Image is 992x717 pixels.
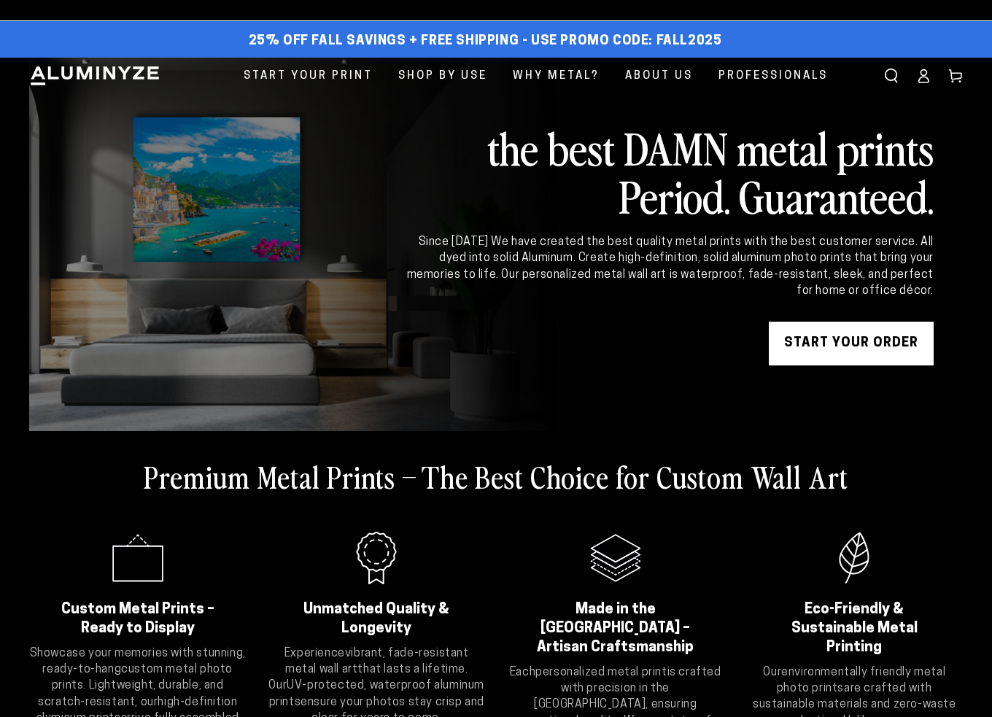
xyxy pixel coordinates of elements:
[875,60,907,92] summary: Search our site
[244,66,373,86] span: Start Your Print
[249,34,722,50] span: 25% off FALL Savings + Free Shipping - Use Promo Code: FALL2025
[47,600,228,638] h2: Custom Metal Prints – Ready to Display
[398,66,487,86] span: Shop By Use
[777,667,945,694] strong: environmentally friendly metal photo prints
[387,58,498,95] a: Shop By Use
[708,58,839,95] a: Professionals
[29,65,160,87] img: Aluminyze
[144,457,848,495] h2: Premium Metal Prints – The Best Choice for Custom Wall Art
[535,667,667,678] strong: personalized metal print
[513,66,600,86] span: Why Metal?
[614,58,704,95] a: About Us
[718,66,828,86] span: Professionals
[769,322,934,365] a: START YOUR Order
[764,600,945,657] h2: Eco-Friendly & Sustainable Metal Printing
[404,234,934,300] div: Since [DATE] We have created the best quality metal prints with the best customer service. All dy...
[287,600,468,638] h2: Unmatched Quality & Longevity
[525,600,706,657] h2: Made in the [GEOGRAPHIC_DATA] – Artisan Craftsmanship
[502,58,611,95] a: Why Metal?
[404,123,934,220] h2: the best DAMN metal prints Period. Guaranteed.
[285,648,469,675] strong: vibrant, fade-resistant metal wall art
[625,66,693,86] span: About Us
[52,664,233,691] strong: custom metal photo prints
[233,58,384,95] a: Start Your Print
[269,680,485,708] strong: UV-protected, waterproof aluminum prints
